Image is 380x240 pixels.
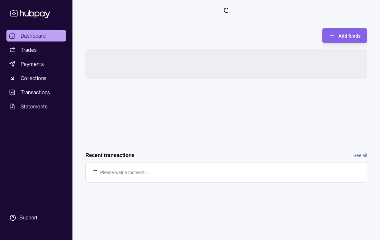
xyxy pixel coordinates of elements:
[322,28,367,43] button: Add funds
[6,101,66,112] a: Statements
[6,44,66,56] a: Trades
[85,152,135,159] h2: Recent transactions
[6,30,66,42] a: Dashboard
[21,32,46,40] span: Dashboard
[6,211,66,225] a: Support
[338,33,361,39] span: Add funds
[21,103,48,110] span: Statements
[6,87,66,98] a: Transactions
[100,169,149,176] p: Please wait a moment…
[6,58,66,70] a: Payments
[21,74,46,82] span: Collections
[6,72,66,84] a: Collections
[21,46,37,54] span: Trades
[21,60,44,68] span: Payments
[19,214,37,221] div: Support
[21,88,50,96] span: Transactions
[353,152,367,159] a: See all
